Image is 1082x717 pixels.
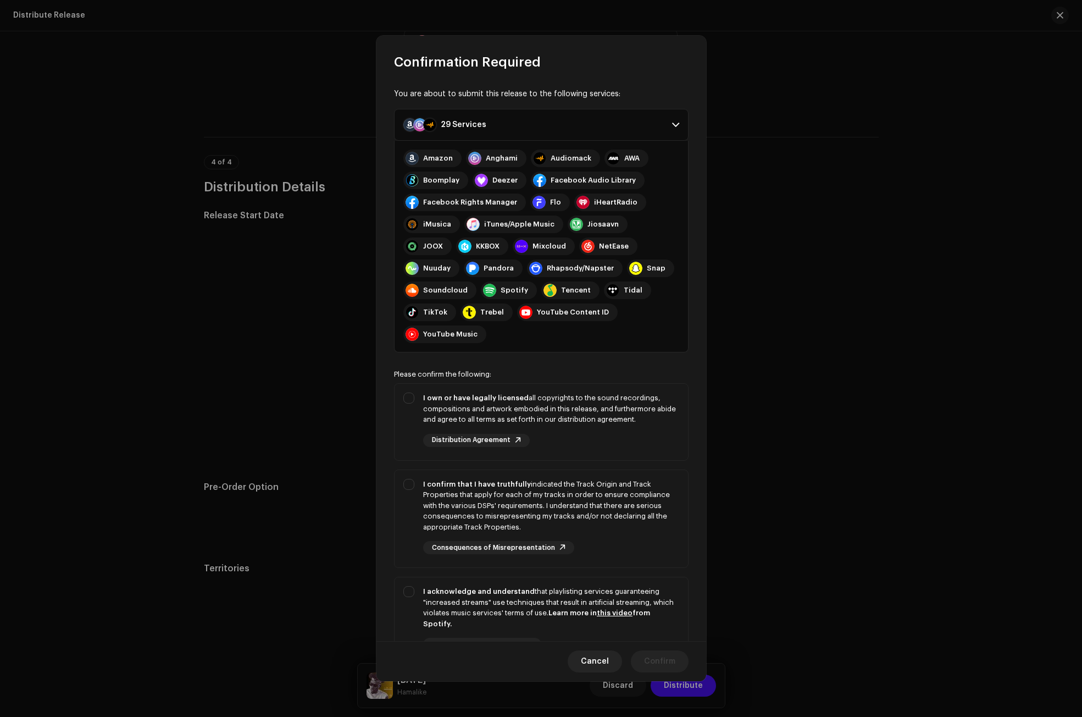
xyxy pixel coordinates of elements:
div: all copyrights to the sound recordings, compositions and artwork embodied in this release, and fu... [423,393,679,425]
div: YouTube Content ID [537,308,609,317]
strong: I own or have legally licensed [423,394,529,401]
div: Trebel [480,308,504,317]
div: Nuuday [423,264,451,273]
div: Jiosaavn [587,220,619,229]
div: Tidal [624,286,642,295]
button: Cancel [568,650,622,672]
div: Facebook Rights Manager [423,198,517,207]
div: NetEase [599,242,629,251]
div: Soundcloud [423,286,468,295]
p-accordion-content: 29 Services [394,141,689,352]
div: YouTube Music [423,330,478,339]
div: indicated the Track Origin and Track Properties that apply for each of my tracks in order to ensu... [423,479,679,533]
p-togglebutton: I acknowledge and understandthat playlisting services guaranteeing "increased streams" use techni... [394,577,689,682]
div: Mixcloud [532,242,566,251]
div: Flo [550,198,561,207]
p-togglebutton: I confirm that I have truthfullyindicated the Track Origin and Track Properties that apply for ea... [394,470,689,569]
div: iHeartRadio [594,198,637,207]
div: Facebook Audio Library [551,176,636,185]
div: Rhapsody/Napster [547,264,614,273]
div: iMusica [423,220,451,229]
span: Confirmation Required [394,53,541,71]
span: Consequences of Misrepresentation [432,544,555,551]
strong: I confirm that I have truthfully [423,481,531,488]
strong: Learn more in from Spotify. [423,609,650,627]
p-togglebutton: I own or have legally licensedall copyrights to the sound recordings, compositions and artwork em... [394,383,689,461]
div: JOOX [423,242,443,251]
div: Boomplay [423,176,459,185]
span: Cancel [581,650,609,672]
div: 29 Services [441,120,486,129]
div: Please confirm the following: [394,370,689,379]
strong: I acknowledge and understand [423,588,535,595]
div: Pandora [484,264,514,273]
div: Audiomack [551,154,591,163]
div: KKBOX [476,242,500,251]
span: Confirm [644,650,675,672]
div: Spotify [501,286,528,295]
div: TikTok [423,308,447,317]
div: Snap [647,264,665,273]
div: that playlisting services guaranteeing "increased streams" use techniques that result in artifici... [423,586,679,629]
div: You are about to submit this release to the following services: [394,89,689,100]
div: iTunes/Apple Music [484,220,554,229]
a: this video [597,609,632,616]
span: Distribution Agreement [432,437,511,444]
div: Tencent [561,286,591,295]
div: AWA [624,154,640,163]
div: Deezer [492,176,518,185]
div: Anghami [486,154,518,163]
p-accordion-header: 29 Services [394,109,689,141]
button: Confirm [631,650,689,672]
div: Amazon [423,154,453,163]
